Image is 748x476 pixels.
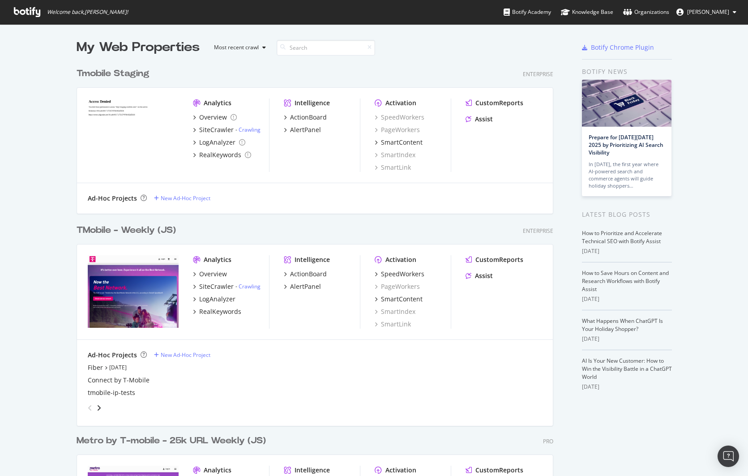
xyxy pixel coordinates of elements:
[466,99,523,107] a: CustomReports
[561,8,613,17] div: Knowledge Base
[199,295,235,304] div: LogAnalyzer
[88,99,179,171] img: tmobilestaging.com
[582,229,662,245] a: How to Prioritize and Accelerate Technical SEO with Botify Assist
[385,255,416,264] div: Activation
[295,99,330,107] div: Intelligence
[582,43,654,52] a: Botify Chrome Plugin
[375,113,424,122] a: SpeedWorkers
[375,163,411,172] div: SmartLink
[284,125,321,134] a: AlertPanel
[582,210,672,219] div: Latest Blog Posts
[77,224,176,237] div: TMobile - Weekly (JS)
[284,270,327,279] a: ActionBoard
[193,282,261,291] a: SiteCrawler- Crawling
[199,125,234,134] div: SiteCrawler
[109,364,127,371] a: [DATE]
[88,255,179,328] img: t-mobile.com
[589,161,665,189] div: In [DATE], the first year where AI-powered search and commerce agents will guide holiday shoppers…
[77,67,153,80] a: Tmobile Staging
[582,67,672,77] div: Botify news
[375,295,423,304] a: SmartContent
[193,113,237,122] a: Overview
[284,113,327,122] a: ActionBoard
[193,138,245,147] a: LogAnalyzer
[582,295,672,303] div: [DATE]
[582,317,663,333] a: What Happens When ChatGPT Is Your Holiday Shopper?
[193,295,235,304] a: LogAnalyzer
[277,40,375,56] input: Search
[84,401,96,415] div: angle-left
[290,113,327,122] div: ActionBoard
[623,8,669,17] div: Organizations
[591,43,654,52] div: Botify Chrome Plugin
[375,320,411,329] a: SmartLink
[96,403,102,412] div: angle-right
[88,194,137,203] div: Ad-Hoc Projects
[687,8,729,16] span: Dave Lee
[375,125,420,134] a: PageWorkers
[523,70,553,78] div: Enterprise
[199,150,241,159] div: RealKeywords
[582,80,671,127] img: Prepare for Black Friday 2025 by Prioritizing AI Search Visibility
[295,466,330,475] div: Intelligence
[375,270,424,279] a: SpeedWorkers
[504,8,551,17] div: Botify Academy
[475,115,493,124] div: Assist
[582,357,672,381] a: AI Is Your New Customer: How to Win the Visibility Battle in a ChatGPT World
[88,376,150,385] a: Connect by T-Mobile
[239,283,261,290] a: Crawling
[375,282,420,291] a: PageWorkers
[88,363,103,372] a: Fiber
[239,126,261,133] a: Crawling
[88,388,135,397] a: tmobile-ip-tests
[77,434,266,447] div: Metro by T-mobile - 25k URL Weekly (JS)
[381,138,423,147] div: SmartContent
[214,45,259,50] div: Most recent crawl
[235,283,261,290] div: -
[77,67,150,80] div: Tmobile Staging
[466,466,523,475] a: CustomReports
[204,255,231,264] div: Analytics
[475,255,523,264] div: CustomReports
[204,99,231,107] div: Analytics
[199,307,241,316] div: RealKeywords
[47,9,128,16] span: Welcome back, [PERSON_NAME] !
[77,224,180,237] a: TMobile - Weekly (JS)
[290,282,321,291] div: AlertPanel
[381,270,424,279] div: SpeedWorkers
[475,271,493,280] div: Assist
[375,138,423,147] a: SmartContent
[669,5,744,19] button: [PERSON_NAME]
[295,255,330,264] div: Intelligence
[582,383,672,391] div: [DATE]
[466,115,493,124] a: Assist
[199,270,227,279] div: Overview
[207,40,269,55] button: Most recent crawl
[589,133,663,156] a: Prepare for [DATE][DATE] 2025 by Prioritizing AI Search Visibility
[154,351,210,359] a: New Ad-Hoc Project
[161,351,210,359] div: New Ad-Hoc Project
[475,99,523,107] div: CustomReports
[523,227,553,235] div: Enterprise
[193,270,227,279] a: Overview
[381,295,423,304] div: SmartContent
[466,271,493,280] a: Assist
[385,466,416,475] div: Activation
[582,247,672,255] div: [DATE]
[77,39,200,56] div: My Web Properties
[543,437,553,445] div: Pro
[199,113,227,122] div: Overview
[199,138,235,147] div: LogAnalyzer
[718,446,739,467] div: Open Intercom Messenger
[375,307,415,316] a: SmartIndex
[375,150,415,159] a: SmartIndex
[204,466,231,475] div: Analytics
[161,194,210,202] div: New Ad-Hoc Project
